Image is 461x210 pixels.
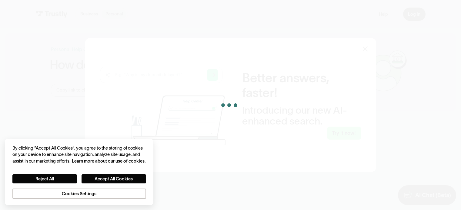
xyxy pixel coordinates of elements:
[12,145,146,199] div: Privacy
[12,145,146,164] div: By clicking “Accept All Cookies”, you agree to the storing of cookies on your device to enhance s...
[5,139,153,205] div: Cookie banner
[12,174,77,184] button: Reject All
[82,174,146,184] button: Accept All Cookies
[12,189,146,199] button: Cookies Settings
[72,159,145,163] a: More information about your privacy, opens in a new tab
